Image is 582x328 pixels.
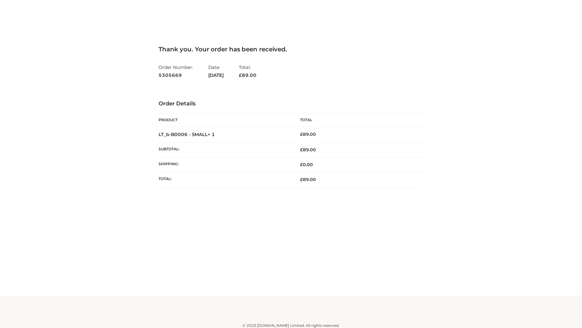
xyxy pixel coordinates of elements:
[300,177,316,182] span: 89.00
[208,132,215,137] strong: × 1
[300,162,303,167] span: £
[239,62,256,80] li: Total:
[159,101,423,107] h3: Order Details
[300,132,316,137] bdi: 89.00
[208,71,224,79] strong: [DATE]
[159,172,291,187] th: Total:
[239,72,256,78] span: 89.00
[239,72,242,78] span: £
[208,62,224,80] li: Date:
[300,162,313,167] bdi: 0.00
[300,147,316,152] span: 89.00
[159,157,291,172] th: Shipping:
[300,132,303,137] span: £
[159,142,291,157] th: Subtotal:
[159,62,193,80] li: Order Number:
[159,132,215,137] strong: LT_b-B0006 - SMALL
[291,113,423,127] th: Total
[159,113,291,127] th: Product
[300,147,303,152] span: £
[159,71,193,79] strong: 5305669
[300,177,303,182] span: £
[159,46,423,53] h3: Thank you. Your order has been received.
